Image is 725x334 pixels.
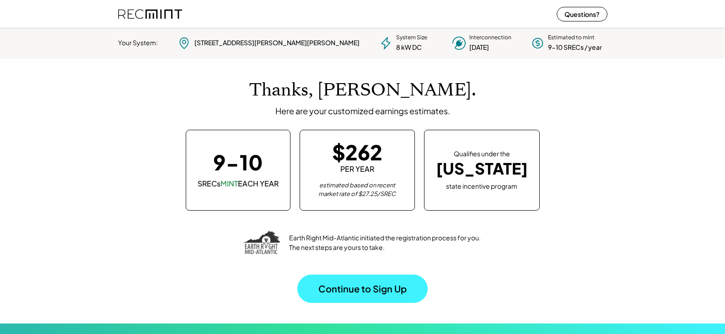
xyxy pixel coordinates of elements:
[249,80,476,101] h1: Thanks, [PERSON_NAME].
[198,179,279,189] div: SRECs EACH YEAR
[213,152,263,172] div: 9-10
[396,43,422,52] div: 8 kW DC
[340,164,374,174] div: PER YEAR
[118,2,182,26] img: recmint-logotype%403x%20%281%29.jpeg
[289,233,482,252] div: Earth Right Mid-Atlantic initiated the registration process for you. The next steps are yours to ...
[548,34,595,42] div: Estimated to mint
[548,43,602,52] div: 9-10 SRECs / year
[297,275,428,303] button: Continue to Sign Up
[469,43,489,52] div: [DATE]
[311,181,403,199] div: estimated based on recent market rate of $27.25/SREC
[396,34,427,42] div: System Size
[220,179,238,188] font: MINT
[446,180,517,191] div: state incentive program
[332,142,382,162] div: $262
[469,34,511,42] div: Interconnection
[118,38,158,48] div: Your System:
[275,106,450,116] div: Here are your customized earnings estimates.
[436,159,528,178] div: [US_STATE]
[243,224,280,261] img: erepower.png
[557,7,607,21] button: Questions?
[454,149,510,159] div: Qualifies under the
[194,38,360,48] div: [STREET_ADDRESS][PERSON_NAME][PERSON_NAME]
